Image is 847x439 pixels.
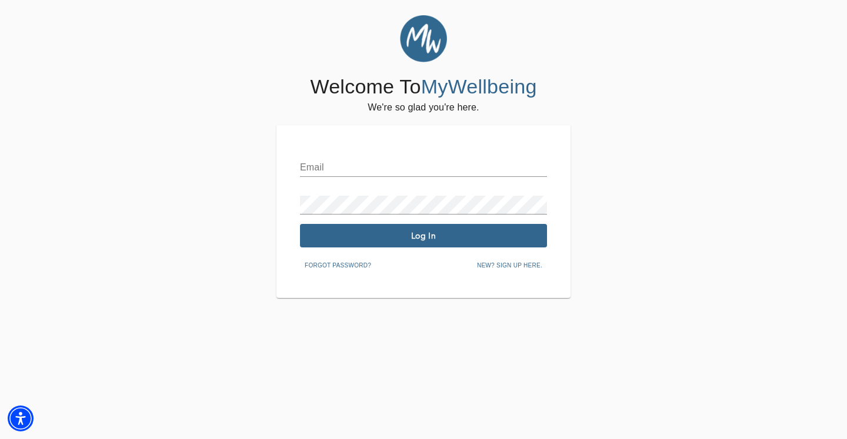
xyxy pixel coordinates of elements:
button: Forgot password? [300,257,376,274]
span: Forgot password? [305,260,371,271]
div: Accessibility Menu [8,406,34,431]
button: New? Sign up here. [472,257,547,274]
span: MyWellbeing [421,75,537,98]
img: MyWellbeing [400,15,447,62]
span: Log In [305,230,542,242]
h4: Welcome To [310,75,536,99]
a: Forgot password? [300,260,376,269]
button: Log In [300,224,547,247]
h6: We're so glad you're here. [368,99,479,116]
span: New? Sign up here. [477,260,542,271]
